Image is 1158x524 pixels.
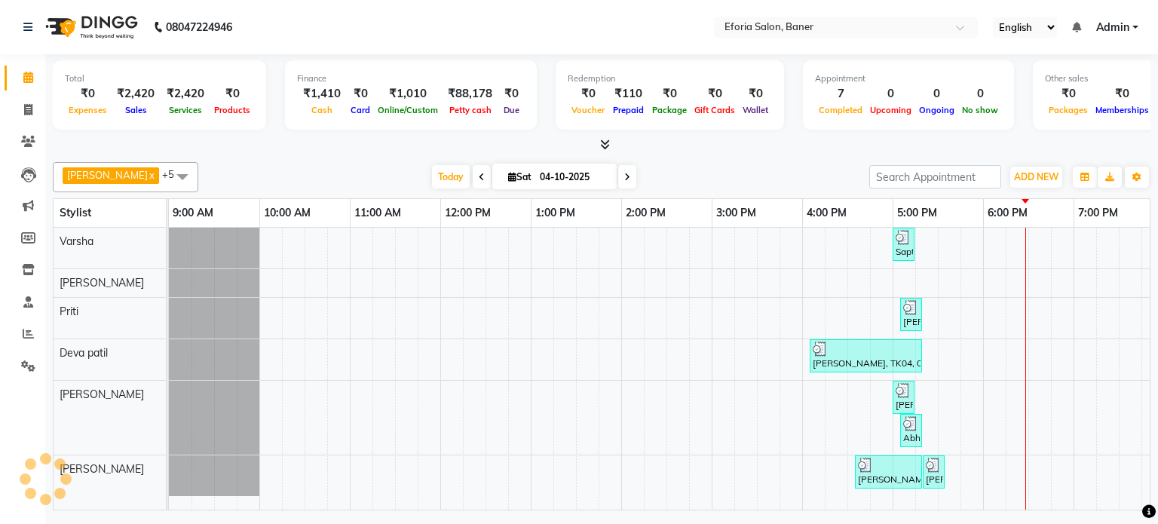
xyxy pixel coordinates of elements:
span: Petty cash [446,105,495,115]
div: 0 [866,85,915,103]
div: Total [65,72,254,85]
span: +5 [162,168,185,180]
div: Abhirani Eforia, TK02, 05:05 PM-05:15 PM, Threading - Eyebrow (₹60) [902,416,921,445]
button: ADD NEW [1010,167,1062,188]
span: Upcoming [866,105,915,115]
div: ₹1,410 [297,85,347,103]
div: [PERSON_NAME], TK06, 04:35 PM-05:20 PM, Gel nail (₹600),Nail Art ( per finger ) (₹50) [856,458,921,486]
div: 7 [815,85,866,103]
div: Finance [297,72,525,85]
span: Card [347,105,374,115]
span: Packages [1045,105,1092,115]
div: ₹0 [498,85,525,103]
div: ₹2,420 [111,85,161,103]
span: Expenses [65,105,111,115]
span: Products [210,105,254,115]
div: ₹2,420 [161,85,210,103]
div: ₹0 [65,85,111,103]
div: ₹0 [739,85,772,103]
span: Priti [60,305,78,318]
span: Completed [815,105,866,115]
b: 08047224946 [166,6,232,48]
div: ₹0 [568,85,608,103]
div: 0 [915,85,958,103]
span: Gift Cards [691,105,739,115]
span: Cash [308,105,336,115]
a: 9:00 AM [169,202,217,224]
span: Online/Custom [374,105,442,115]
span: No show [958,105,1002,115]
div: ₹0 [648,85,691,103]
div: [PERSON_NAME], TK04, 05:20 PM-05:35 PM, nail cut fail (₹200) [924,458,943,486]
span: Voucher [568,105,608,115]
div: ₹1,010 [374,85,442,103]
span: Sat [504,171,535,182]
a: 1:00 PM [532,202,579,224]
span: Deva patil [60,346,108,360]
span: Ongoing [915,105,958,115]
div: ₹0 [1045,85,1092,103]
div: Saptaja S, TK01, 05:00 PM-05:15 PM, Threading - Eyebrow (₹60),Threading - Upperlip (₹40) [894,230,913,259]
span: ADD NEW [1014,171,1058,182]
a: 7:00 PM [1074,202,1122,224]
a: 4:00 PM [803,202,850,224]
a: 2:00 PM [622,202,669,224]
div: Appointment [815,72,1002,85]
div: ₹0 [347,85,374,103]
span: Stylist [60,206,91,219]
div: [PERSON_NAME], TK04, 04:05 PM-05:20 PM, Art Director - Women (₹1000) [811,342,921,370]
div: 0 [958,85,1002,103]
span: Admin [1096,20,1129,35]
input: Search Appointment [869,165,1001,188]
div: ₹88,178 [442,85,498,103]
span: [PERSON_NAME] [60,462,144,476]
span: [PERSON_NAME] [60,388,144,401]
a: 5:00 PM [893,202,941,224]
span: Prepaid [609,105,648,115]
span: Varsha [60,234,93,248]
div: [PERSON_NAME] Shrenivasan, TK05, 05:05 PM-05:20 PM, Threading - Upperlip (₹40),Threading - Chin (... [902,300,921,329]
img: logo [38,6,142,48]
div: Redemption [568,72,772,85]
input: 2025-10-04 [535,166,611,188]
span: Services [165,105,206,115]
span: Memberships [1092,105,1153,115]
a: 10:00 AM [260,202,314,224]
a: x [148,169,155,181]
a: 11:00 AM [351,202,405,224]
a: 6:00 PM [984,202,1031,224]
span: Due [500,105,523,115]
div: ₹0 [1092,85,1153,103]
span: Sales [121,105,151,115]
a: 12:00 PM [441,202,495,224]
a: 3:00 PM [712,202,760,224]
span: Today [432,165,470,188]
div: ₹0 [691,85,739,103]
div: ₹0 [210,85,254,103]
div: ₹110 [608,85,648,103]
span: Package [648,105,691,115]
span: Wallet [739,105,772,115]
span: [PERSON_NAME] [67,169,148,181]
div: [PERSON_NAME], TK03, 05:00 PM-05:15 PM, Threading - Eyebrow (₹60),Face Waxing - Upperlip (₹50) [894,383,913,412]
span: [PERSON_NAME] [60,276,144,290]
